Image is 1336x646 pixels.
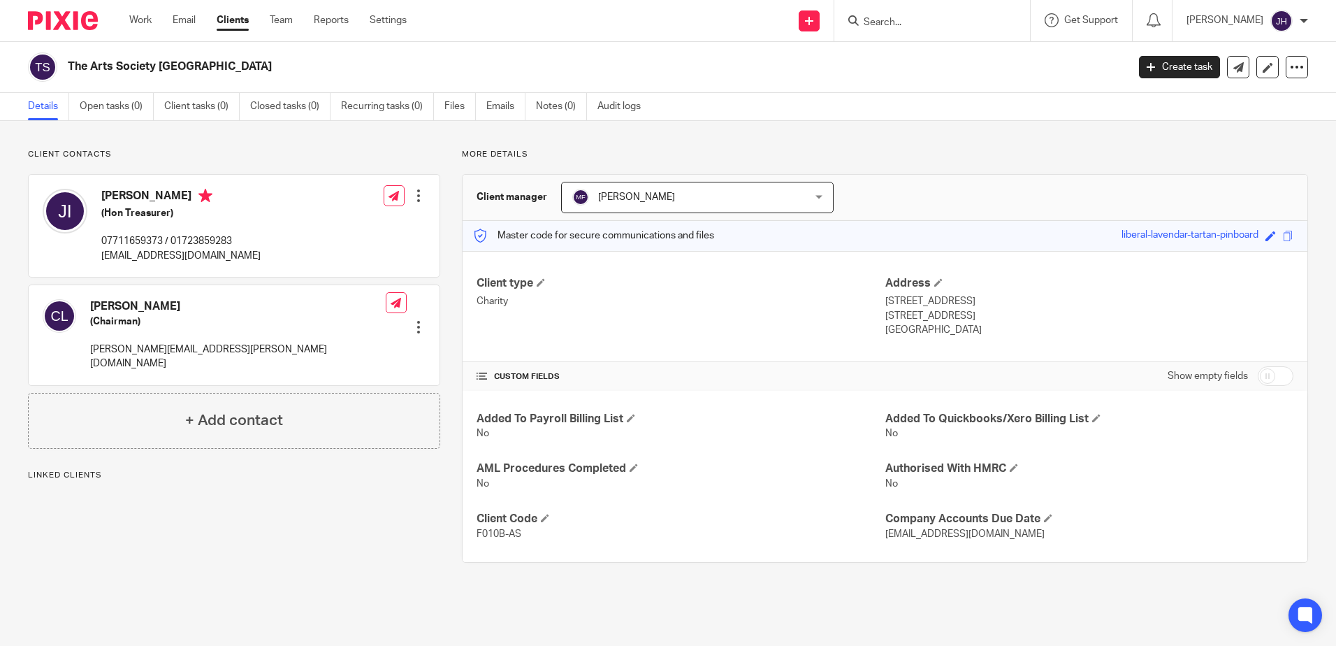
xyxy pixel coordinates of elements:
[314,13,349,27] a: Reports
[164,93,240,120] a: Client tasks (0)
[885,276,1293,291] h4: Address
[477,371,885,382] h4: CUSTOM FIELDS
[80,93,154,120] a: Open tasks (0)
[885,323,1293,337] p: [GEOGRAPHIC_DATA]
[101,249,261,263] p: [EMAIL_ADDRESS][DOMAIN_NAME]
[1186,13,1263,27] p: [PERSON_NAME]
[101,234,261,248] p: 07711659373 / 01723859283
[90,315,386,329] h5: (Chairman)
[28,11,98,30] img: Pixie
[477,190,547,204] h3: Client manager
[173,13,196,27] a: Email
[198,189,212,203] i: Primary
[477,479,489,489] span: No
[185,410,283,431] h4: + Add contact
[28,52,57,82] img: svg%3E
[28,149,440,160] p: Client contacts
[1064,15,1118,25] span: Get Support
[536,93,587,120] a: Notes (0)
[1168,369,1248,383] label: Show empty fields
[477,294,885,308] p: Charity
[43,299,76,333] img: svg%3E
[250,93,331,120] a: Closed tasks (0)
[129,13,152,27] a: Work
[90,299,386,314] h4: [PERSON_NAME]
[598,192,675,202] span: [PERSON_NAME]
[885,529,1045,539] span: [EMAIL_ADDRESS][DOMAIN_NAME]
[477,429,489,438] span: No
[444,93,476,120] a: Files
[217,13,249,27] a: Clients
[28,93,69,120] a: Details
[477,412,885,426] h4: Added To Payroll Billing List
[101,189,261,206] h4: [PERSON_NAME]
[101,206,261,220] h5: (Hon Treasurer)
[270,13,293,27] a: Team
[862,17,988,29] input: Search
[572,189,589,206] img: svg%3E
[1121,228,1258,244] div: liberal-lavendar-tartan-pinboard
[885,479,898,489] span: No
[28,470,440,481] p: Linked clients
[1270,10,1293,32] img: svg%3E
[885,412,1293,426] h4: Added To Quickbooks/Xero Billing List
[462,149,1308,160] p: More details
[885,512,1293,526] h4: Company Accounts Due Date
[477,529,521,539] span: F010B-AS
[477,512,885,526] h4: Client Code
[477,276,885,291] h4: Client type
[1139,56,1220,78] a: Create task
[68,59,908,74] h2: The Arts Society [GEOGRAPHIC_DATA]
[885,294,1293,308] p: [STREET_ADDRESS]
[477,461,885,476] h4: AML Procedures Completed
[885,429,898,438] span: No
[90,343,386,371] p: [PERSON_NAME][EMAIL_ADDRESS][PERSON_NAME][DOMAIN_NAME]
[885,461,1293,476] h4: Authorised With HMRC
[885,309,1293,323] p: [STREET_ADDRESS]
[341,93,434,120] a: Recurring tasks (0)
[486,93,525,120] a: Emails
[597,93,651,120] a: Audit logs
[43,189,87,234] img: svg%3E
[473,229,714,243] p: Master code for secure communications and files
[370,13,407,27] a: Settings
